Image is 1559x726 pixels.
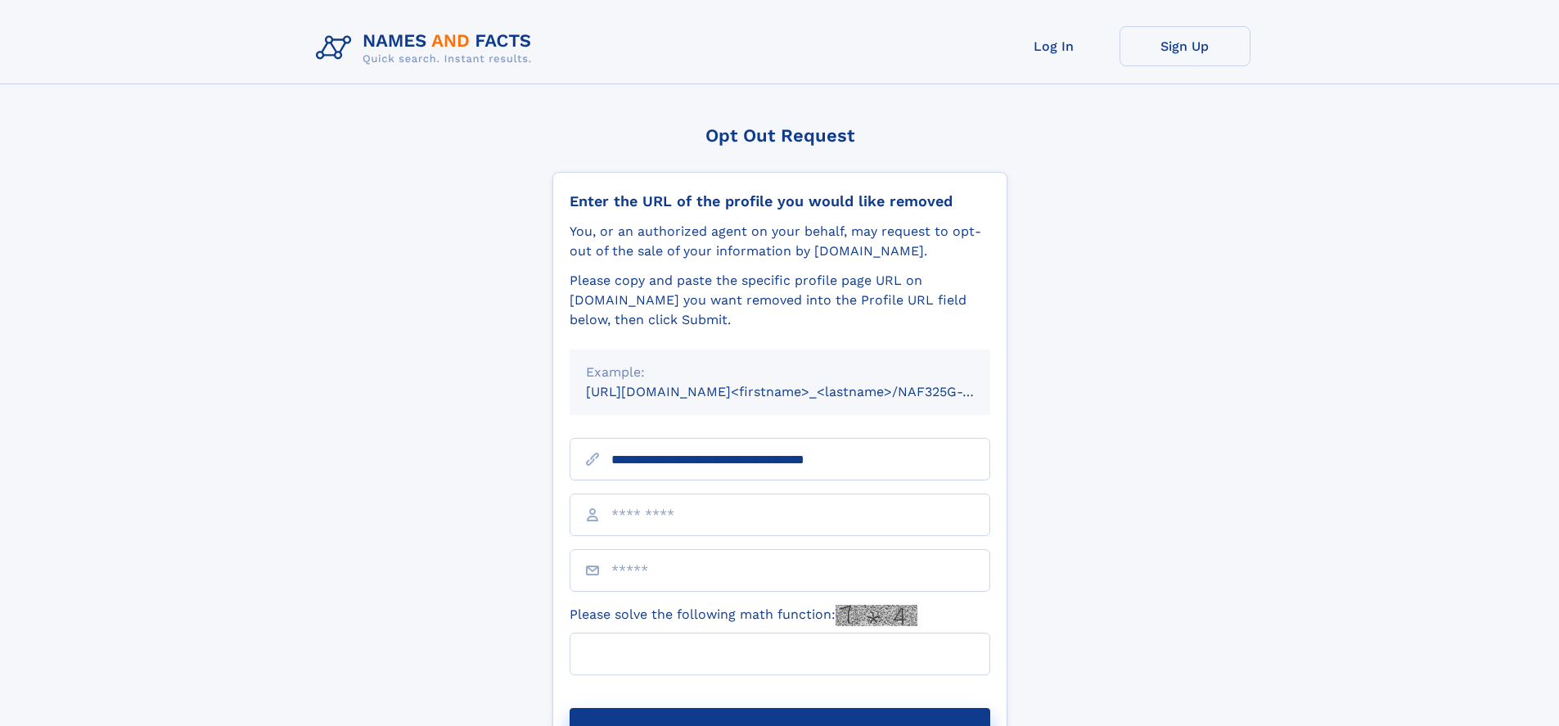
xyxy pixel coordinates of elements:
div: Enter the URL of the profile you would like removed [570,192,990,210]
div: You, or an authorized agent on your behalf, may request to opt-out of the sale of your informatio... [570,222,990,261]
small: [URL][DOMAIN_NAME]<firstname>_<lastname>/NAF325G-xxxxxxxx [586,384,1021,399]
a: Sign Up [1120,26,1250,66]
div: Example: [586,363,974,382]
div: Opt Out Request [552,125,1007,146]
a: Log In [989,26,1120,66]
div: Please copy and paste the specific profile page URL on [DOMAIN_NAME] you want removed into the Pr... [570,271,990,330]
label: Please solve the following math function: [570,605,917,626]
img: Logo Names and Facts [309,26,545,70]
